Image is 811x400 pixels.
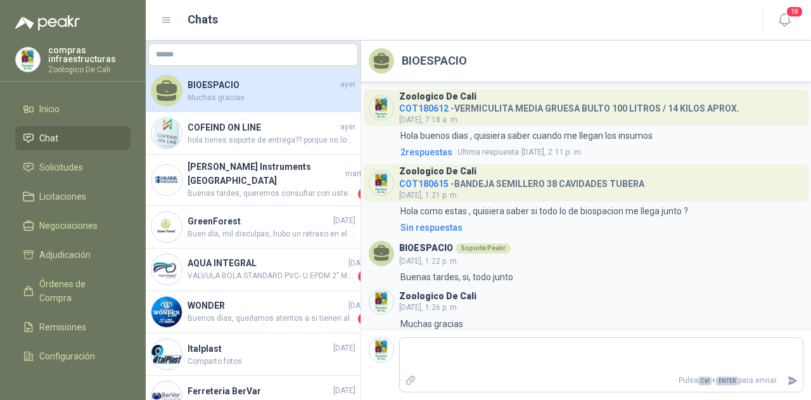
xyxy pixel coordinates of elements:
img: Company Logo [369,171,393,195]
a: Company LogoItalplast[DATE]Comparto fotos [146,333,361,376]
img: Company Logo [151,297,182,327]
h3: BIOESPACIO [399,245,453,252]
p: Hola buenos dias , quisiera saber cuando me llegan los insumos [400,129,653,143]
a: Inicio [15,97,131,121]
h3: Zoologico De Cali [399,168,476,175]
h4: COFEIND ON LINE [188,120,338,134]
span: Negociaciones [39,219,98,233]
h4: AQUA INTEGRAL [188,256,346,270]
span: Órdenes de Compra [39,277,118,305]
span: [DATE] [333,215,355,227]
span: Ctrl [698,377,712,385]
span: [DATE] [333,342,355,354]
a: Company LogoCOFEIND ON LINEayerhola tienes soporte de entrega?? porque no lo he recibido. [146,112,361,155]
p: Pulsa + para enviar [421,370,782,392]
img: Company Logo [151,118,182,148]
h4: - VERMICULITA MEDIA GRUESA BULTO 100 LITROS / 14 KILOS APROX. [399,100,739,112]
span: Muchas gracias [188,92,355,104]
a: Adjudicación [15,243,131,267]
a: Company LogoWONDER[DATE]Buenos días, quedamos atentos a si tienen alguna duda adicional1 [146,291,361,333]
h4: WONDER [188,299,346,313]
h4: [PERSON_NAME] Instruments [GEOGRAPHIC_DATA] [188,160,343,188]
span: Ultima respuesta [457,146,519,158]
span: [DATE], 7:18 a. m. [399,115,459,124]
h2: BIOESPACIO [402,52,467,70]
span: [DATE], 1:26 p. m. [399,303,459,312]
h4: Italplast [188,342,331,356]
span: Inicio [39,102,60,116]
span: 18 [786,6,803,18]
h4: - BANDEJA SEMILLERO 38 CAVIDADES TUBERA [399,176,644,188]
a: Negociaciones [15,214,131,238]
span: [DATE], 1:22 p. m. [399,257,459,266]
span: Solicitudes [39,160,83,174]
span: 1 [358,188,371,200]
span: COT180612 [399,103,449,113]
button: Enviar [782,370,803,392]
img: Company Logo [151,254,182,285]
a: Órdenes de Compra [15,272,131,310]
span: Comparto fotos [188,356,355,368]
span: Chat [39,131,58,145]
span: VALVULA BOLA STANDARD PVC- U EPDM 2" MA - REF. 36526 LASTIMOSAMENTE, NO MANEJAMOS FT DDE ACCESORIOS. [188,270,355,283]
span: Adjudicación [39,248,91,262]
span: ayer [340,121,355,133]
h3: Zoologico De Cali [399,293,476,300]
a: Remisiones [15,315,131,339]
p: Muchas gracias [400,317,463,331]
h3: Zoologico De Cali [399,93,476,100]
span: [DATE], 1:21 p. m. [399,191,459,200]
a: Chat [15,126,131,150]
span: [DATE] [348,257,371,269]
label: Adjuntar archivos [400,370,421,392]
img: Company Logo [151,339,182,370]
p: Zoologico De Cali [48,66,131,74]
a: BIOESPACIOayerMuchas gracias [146,70,361,112]
p: compras infraestructuras [48,46,131,63]
a: Solicitudes [15,155,131,179]
a: Company Logo[PERSON_NAME] Instruments [GEOGRAPHIC_DATA]martesBuenas tardes, queremos consultar co... [146,155,361,206]
span: Remisiones [39,320,86,334]
a: 2respuestasUltima respuesta[DATE], 2:11 p. m. [398,145,803,159]
img: Company Logo [369,96,393,120]
span: Buenas tardes, queremos consultar con ustedes si van adquirir el medidor, esta semana tenemos una... [188,188,355,200]
span: 1 [358,270,371,283]
h4: GreenForest [188,214,331,228]
span: [DATE], 2:11 p. m. [457,146,583,158]
span: [DATE] [348,300,371,312]
a: Licitaciones [15,184,131,209]
div: Sin respuestas [400,221,463,235]
a: Sin respuestas [398,221,803,235]
button: 18 [773,9,796,32]
span: martes [345,168,371,180]
img: Company Logo [151,165,182,195]
img: Logo peakr [15,15,80,30]
span: ENTER [716,377,738,385]
h1: Chats [188,11,218,29]
img: Company Logo [369,290,393,314]
a: Company LogoGreenForest[DATE]Buen día, mil disculpas, hubo un retraso en el stock, pero el día de... [146,206,361,248]
span: 1 [358,313,371,325]
img: Company Logo [16,48,40,72]
img: Company Logo [151,212,182,242]
span: Buen día, mil disculpas, hubo un retraso en el stock, pero el día de [DATE] se despachó el produc... [188,228,355,240]
p: Hola como estas , quisiera saber si todo lo de biospacion me llega junto ? [400,204,688,218]
span: Configuración [39,349,95,363]
span: 2 respuesta s [400,145,452,159]
a: Configuración [15,344,131,368]
span: hola tienes soporte de entrega?? porque no lo he recibido. [188,134,355,146]
div: Soporte Peakr [456,243,511,254]
a: Company LogoAQUA INTEGRAL[DATE]VALVULA BOLA STANDARD PVC- U EPDM 2" MA - REF. 36526 LASTIMOSAMENT... [146,248,361,291]
h4: Ferreteria BerVar [188,384,331,398]
span: COT180615 [399,179,449,189]
span: ayer [340,79,355,91]
h4: BIOESPACIO [188,78,338,92]
span: Licitaciones [39,190,86,203]
img: Company Logo [369,338,393,362]
span: [DATE] [333,385,355,397]
span: Buenos días, quedamos atentos a si tienen alguna duda adicional [188,313,355,325]
p: Buenas tardes, si, todo junto [400,270,513,284]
